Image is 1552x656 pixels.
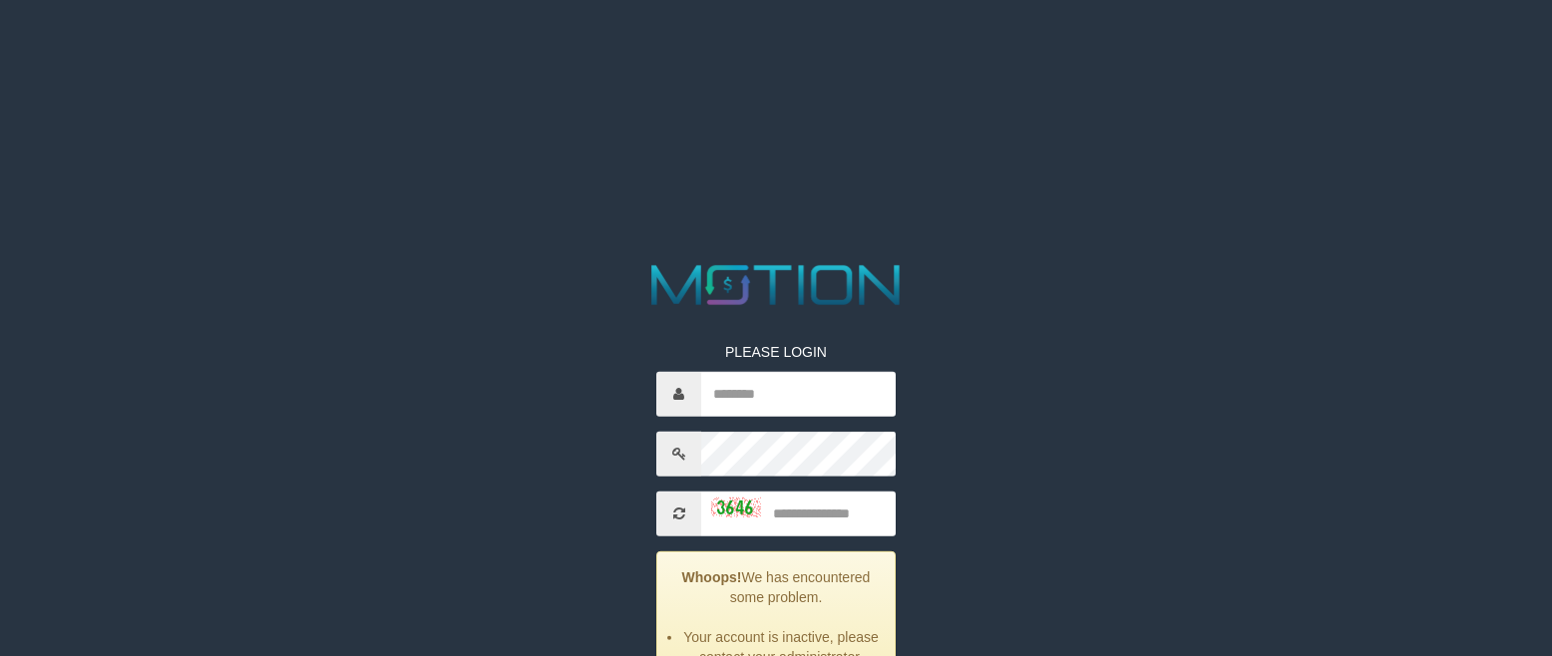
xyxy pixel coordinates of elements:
strong: Whoops! [682,568,742,584]
img: MOTION_logo.png [640,258,912,312]
p: PLEASE LOGIN [656,341,895,361]
img: captcha [711,497,761,517]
